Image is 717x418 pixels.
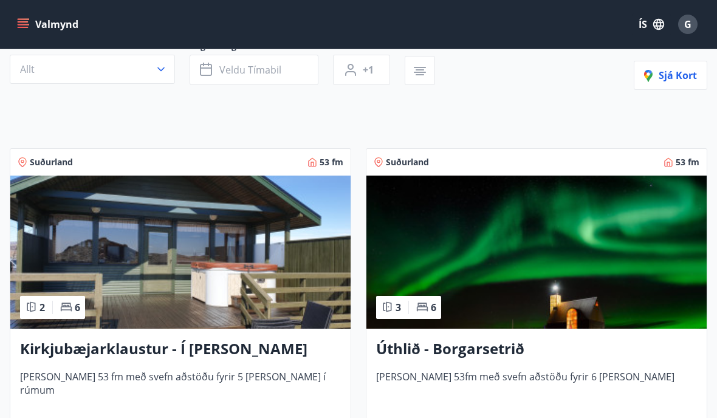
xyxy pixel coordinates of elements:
button: +1 [333,55,390,85]
span: 53 fm [676,156,699,168]
span: Suðurland [386,156,429,168]
span: 2 [39,301,45,314]
button: ÍS [632,13,671,35]
h3: Kirkjubæjarklaustur - Í [PERSON_NAME] Hæðargarðs [20,338,341,360]
span: 53 fm [320,156,343,168]
span: [PERSON_NAME] 53 fm með svefn aðstöðu fyrir 5 [PERSON_NAME] í rúmum [20,370,341,410]
span: Veldu tímabil [219,63,281,77]
img: Paella dish [10,176,351,329]
button: Allt [10,55,175,84]
span: 6 [75,301,80,314]
span: [PERSON_NAME] 53fm með svefn aðstöðu fyrir 6 [PERSON_NAME] [376,370,697,410]
button: menu [15,13,83,35]
button: G [673,10,702,39]
span: 3 [396,301,401,314]
span: Allt [20,63,35,76]
span: Suðurland [30,156,73,168]
span: 6 [431,301,436,314]
button: Sjá kort [634,61,707,90]
button: Veldu tímabil [190,55,318,85]
span: +1 [363,63,374,77]
span: Sjá kort [644,69,697,82]
span: G [684,18,691,31]
h3: Úthlið - Borgarsetrið [376,338,697,360]
img: Paella dish [366,176,707,329]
